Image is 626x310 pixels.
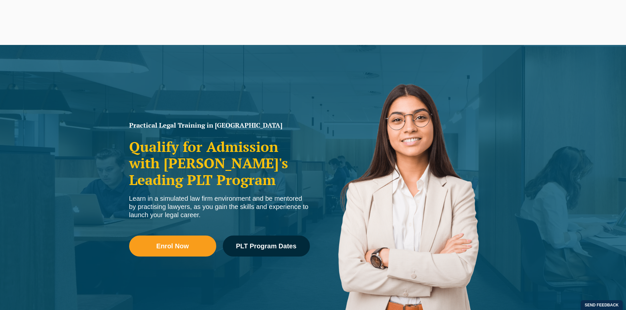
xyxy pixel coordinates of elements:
[129,122,310,129] h1: Practical Legal Training in [GEOGRAPHIC_DATA]
[223,236,310,257] a: PLT Program Dates
[129,195,310,219] div: Learn in a simulated law firm environment and be mentored by practising lawyers, as you gain the ...
[129,138,310,188] h2: Qualify for Admission with [PERSON_NAME]'s Leading PLT Program
[156,243,189,249] span: Enrol Now
[236,243,296,249] span: PLT Program Dates
[129,236,216,257] a: Enrol Now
